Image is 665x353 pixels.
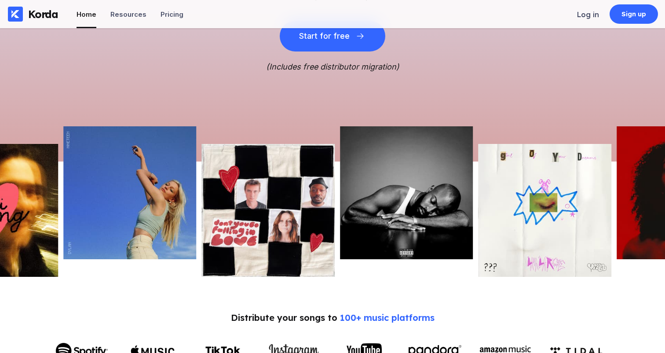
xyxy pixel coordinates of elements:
[340,126,473,259] img: Picture of the author
[478,144,611,277] img: Picture of the author
[202,144,335,277] img: Picture of the author
[299,32,349,40] div: Start for free
[28,7,58,21] div: Korda
[63,126,196,259] img: Picture of the author
[610,4,658,24] a: Sign up
[231,312,435,323] div: Distribute your songs to
[280,21,385,51] button: Start for free
[577,10,599,19] div: Log in
[266,62,399,71] i: (Includes free distributor migration)
[77,10,96,18] div: Home
[621,10,647,18] div: Sign up
[110,10,146,18] div: Resources
[161,10,183,18] div: Pricing
[340,312,435,323] span: 100+ music platforms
